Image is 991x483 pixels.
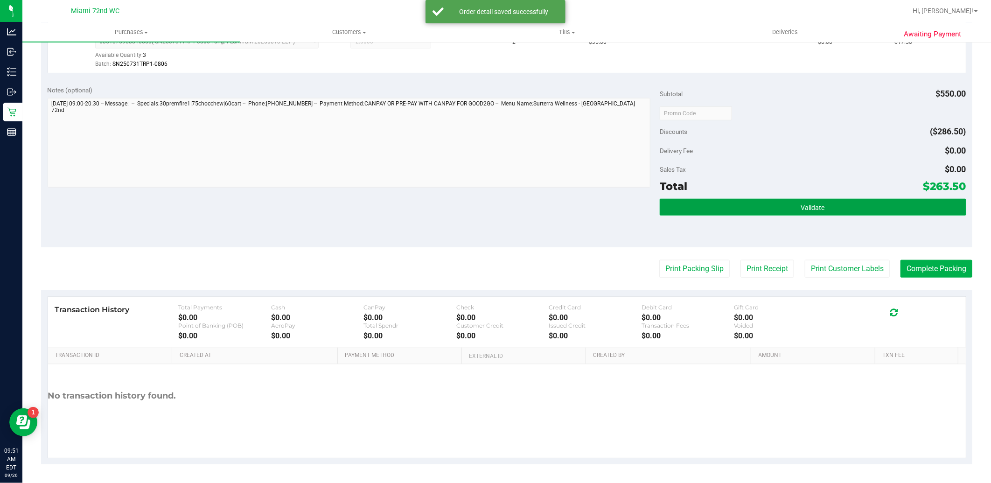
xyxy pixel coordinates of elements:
[549,322,642,329] div: Issued Credit
[904,29,961,40] span: Awaiting Payment
[7,27,16,36] inline-svg: Analytics
[456,304,549,311] div: Check
[913,7,973,14] span: Hi, [PERSON_NAME]!
[549,304,642,311] div: Credit Card
[945,164,966,174] span: $0.00
[22,22,240,42] a: Purchases
[7,67,16,77] inline-svg: Inventory
[659,260,730,278] button: Print Packing Slip
[363,322,456,329] div: Total Spendr
[271,322,364,329] div: AeroPay
[660,90,683,98] span: Subtotal
[48,364,176,427] div: No transaction history found.
[642,331,734,340] div: $0.00
[883,352,955,359] a: Txn Fee
[801,204,825,211] span: Validate
[549,313,642,322] div: $0.00
[760,28,810,36] span: Deliveries
[55,352,168,359] a: Transaction ID
[459,28,676,36] span: Tills
[549,331,642,340] div: $0.00
[9,408,37,436] iframe: Resource center
[930,126,966,136] span: ($286.50)
[271,331,364,340] div: $0.00
[178,322,271,329] div: Point of Banking (POB)
[7,47,16,56] inline-svg: Inbound
[945,146,966,155] span: $0.00
[143,52,146,58] span: 3
[7,87,16,97] inline-svg: Outbound
[660,166,686,173] span: Sales Tax
[71,7,119,15] span: Miami 72nd WC
[95,49,330,67] div: Available Quantity:
[7,107,16,117] inline-svg: Retail
[178,331,271,340] div: $0.00
[22,28,240,36] span: Purchases
[363,304,456,311] div: CanPay
[593,352,747,359] a: Created By
[734,313,827,322] div: $0.00
[271,304,364,311] div: Cash
[660,147,693,154] span: Delivery Fee
[345,352,458,359] a: Payment Method
[456,313,549,322] div: $0.00
[759,352,872,359] a: Amount
[734,331,827,340] div: $0.00
[900,260,972,278] button: Complete Packing
[660,199,966,216] button: Validate
[363,313,456,322] div: $0.00
[734,304,827,311] div: Gift Card
[642,304,734,311] div: Debit Card
[642,313,734,322] div: $0.00
[271,313,364,322] div: $0.00
[241,28,458,36] span: Customers
[458,22,676,42] a: Tills
[7,127,16,137] inline-svg: Reports
[112,61,167,67] span: SN250731TRP1-0806
[740,260,794,278] button: Print Receipt
[805,260,890,278] button: Print Customer Labels
[363,331,456,340] div: $0.00
[461,348,586,364] th: External ID
[936,89,966,98] span: $550.00
[642,322,734,329] div: Transaction Fees
[660,123,687,140] span: Discounts
[95,61,111,67] span: Batch:
[923,180,966,193] span: $263.50
[676,22,894,42] a: Deliveries
[28,407,39,418] iframe: Resource center unread badge
[734,322,827,329] div: Voided
[660,180,687,193] span: Total
[180,352,334,359] a: Created At
[4,472,18,479] p: 09/26
[660,106,732,120] input: Promo Code
[449,7,558,16] div: Order detail saved successfully
[48,86,93,94] span: Notes (optional)
[456,322,549,329] div: Customer Credit
[240,22,458,42] a: Customers
[456,331,549,340] div: $0.00
[4,447,18,472] p: 09:51 AM EDT
[178,304,271,311] div: Total Payments
[178,313,271,322] div: $0.00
